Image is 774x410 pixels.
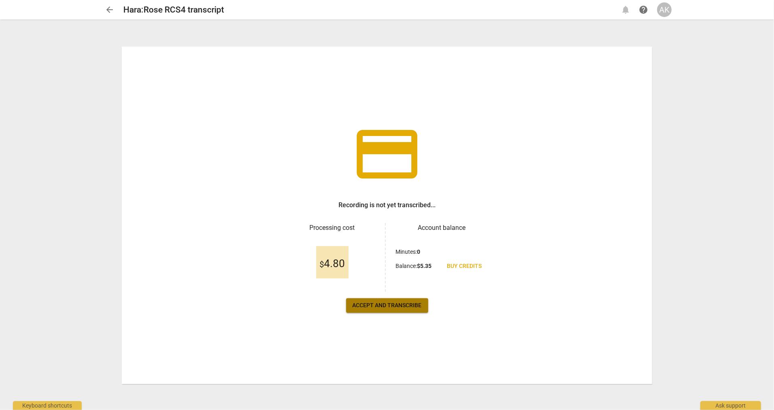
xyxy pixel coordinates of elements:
[636,2,651,17] a: Help
[417,249,420,255] b: 0
[286,223,379,233] h3: Processing cost
[353,302,422,310] span: Accept and transcribe
[13,401,82,410] div: Keyboard shortcuts
[639,5,648,15] span: help
[440,259,488,274] a: Buy credits
[105,5,114,15] span: arrow_back
[395,223,488,233] h3: Account balance
[319,259,324,269] span: $
[417,263,431,269] b: $ 5.35
[346,298,428,313] button: Accept and transcribe
[395,262,431,270] p: Balance :
[338,200,436,210] h3: Recording is not yet transcribed...
[700,401,761,410] div: Ask support
[319,258,345,270] span: 4.80
[395,248,420,256] p: Minutes :
[657,2,672,17] button: AK
[123,5,224,15] h2: Hara:Rose RCS4 transcript
[351,118,423,191] span: credit_card
[447,262,482,270] span: Buy credits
